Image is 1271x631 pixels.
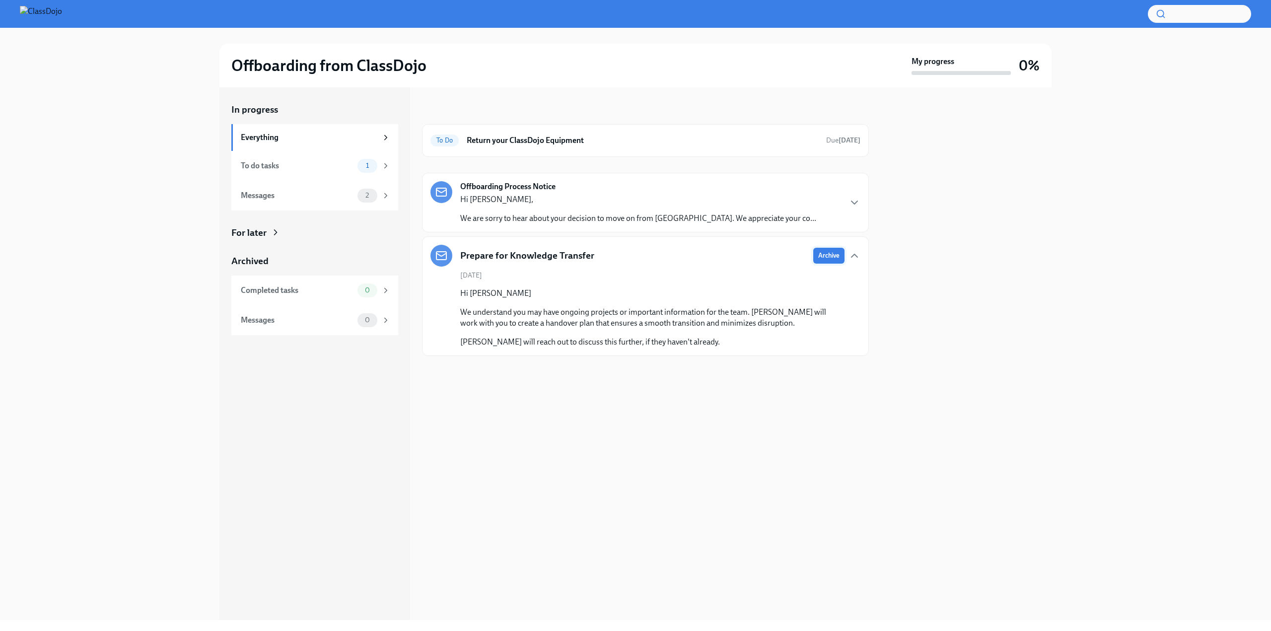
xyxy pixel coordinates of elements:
[231,56,426,75] h2: Offboarding from ClassDojo
[460,337,845,348] p: [PERSON_NAME] will reach out to discuss this further, if they haven't already.
[912,56,954,67] strong: My progress
[231,255,398,268] a: Archived
[231,226,398,239] a: For later
[231,181,398,210] a: Messages2
[231,305,398,335] a: Messages0
[826,136,860,145] span: August 24th, 2025 12:00
[360,162,375,169] span: 1
[231,151,398,181] a: To do tasks1
[231,276,398,305] a: Completed tasks0
[818,251,840,261] span: Archive
[241,132,377,143] div: Everything
[460,194,816,205] p: Hi [PERSON_NAME],
[460,249,594,262] h5: Prepare for Knowledge Transfer
[1019,57,1040,74] h3: 0%
[460,288,845,299] p: Hi [PERSON_NAME]
[241,285,353,296] div: Completed tasks
[241,315,353,326] div: Messages
[422,103,469,116] div: In progress
[241,160,353,171] div: To do tasks
[839,136,860,144] strong: [DATE]
[813,248,845,264] button: Archive
[460,213,816,224] p: We are sorry to hear about your decision to move on from [GEOGRAPHIC_DATA]. We appreciate your co...
[430,133,860,148] a: To DoReturn your ClassDojo EquipmentDue[DATE]
[231,124,398,151] a: Everything
[359,286,376,294] span: 0
[460,307,845,329] p: We understand you may have ongoing projects or important information for the team. [PERSON_NAME] ...
[467,135,818,146] h6: Return your ClassDojo Equipment
[359,316,376,324] span: 0
[241,190,353,201] div: Messages
[359,192,375,199] span: 2
[231,226,267,239] div: For later
[430,137,459,144] span: To Do
[460,271,482,280] span: [DATE]
[826,136,860,144] span: Due
[231,103,398,116] a: In progress
[20,6,62,22] img: ClassDojo
[460,181,556,192] strong: Offboarding Process Notice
